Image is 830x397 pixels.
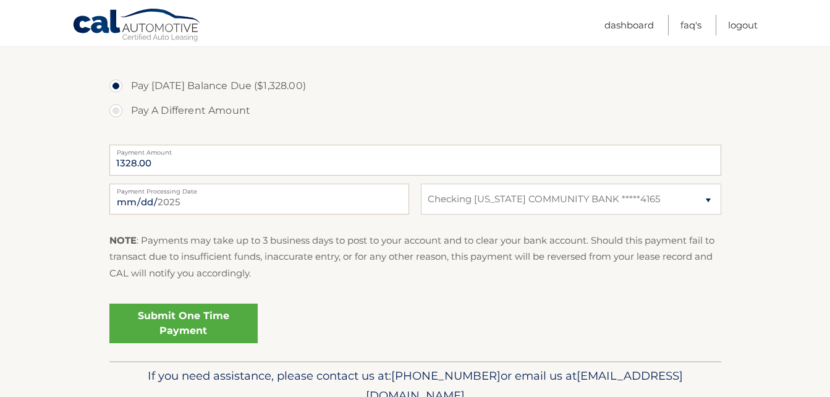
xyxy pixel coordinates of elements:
a: Logout [728,15,758,35]
label: Payment Processing Date [109,184,409,194]
a: Dashboard [604,15,654,35]
a: FAQ's [680,15,701,35]
span: [PHONE_NUMBER] [391,369,501,383]
label: Pay [DATE] Balance Due ($1,328.00) [109,74,721,98]
a: Cal Automotive [72,8,202,44]
label: Pay A Different Amount [109,98,721,123]
input: Payment Date [109,184,409,215]
p: : Payments may take up to 3 business days to post to your account and to clear your bank account.... [109,233,721,281]
strong: NOTE [109,234,137,246]
input: Payment Amount [109,145,721,176]
label: Payment Amount [109,145,721,155]
a: Submit One Time Payment [109,304,258,343]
